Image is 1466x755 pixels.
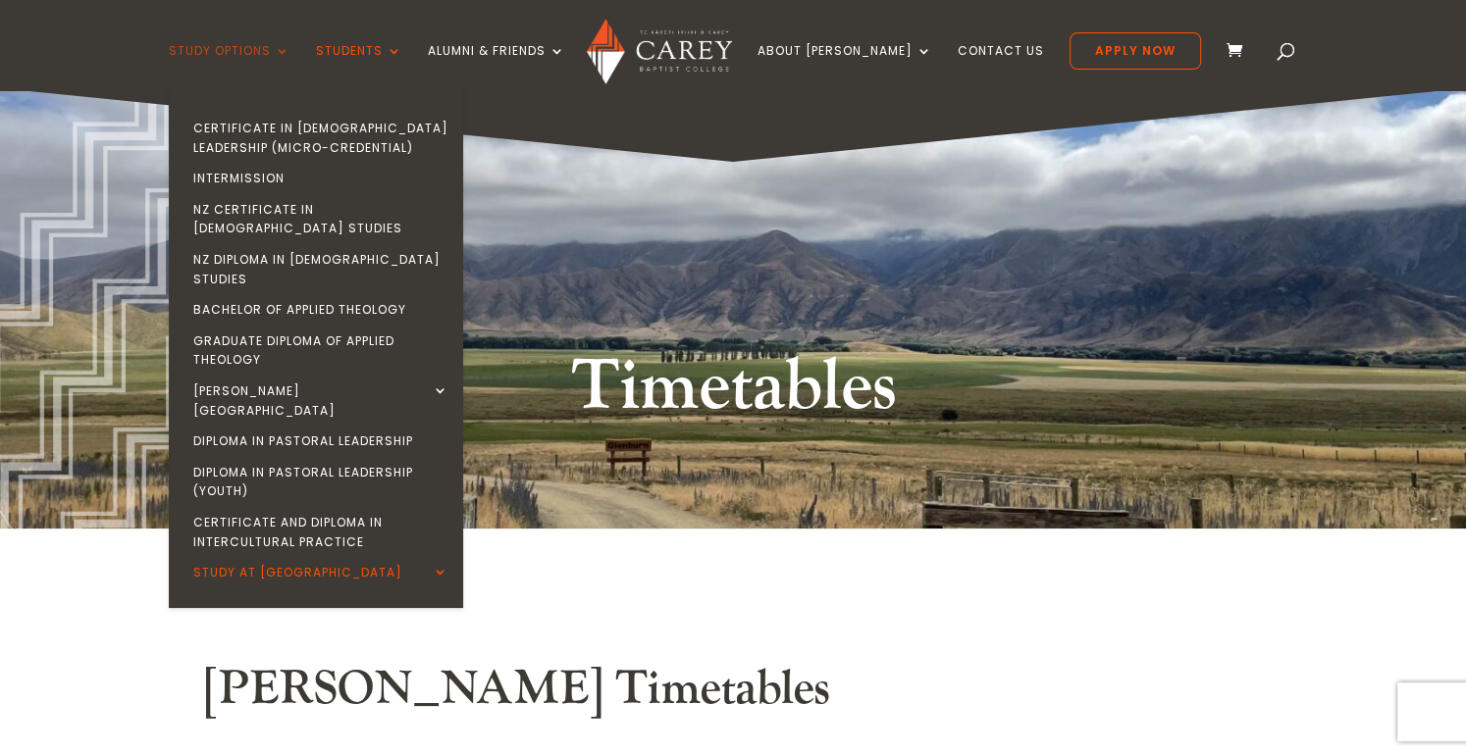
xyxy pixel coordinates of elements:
a: Alumni & Friends [428,44,565,90]
a: Certificate and Diploma in Intercultural Practice [174,507,468,557]
a: NZ Certificate in [DEMOGRAPHIC_DATA] Studies [174,194,468,244]
img: Carey Baptist College [587,19,731,84]
a: [PERSON_NAME][GEOGRAPHIC_DATA] [174,376,468,426]
a: Study Options [169,44,290,90]
a: Intermission [174,163,468,194]
a: Contact Us [958,44,1044,90]
h1: Timetables [365,341,1101,443]
a: NZ Diploma in [DEMOGRAPHIC_DATA] Studies [174,244,468,294]
a: About [PERSON_NAME] [758,44,932,90]
h2: [PERSON_NAME] Timetables [203,661,1263,728]
a: Study at [GEOGRAPHIC_DATA] [174,557,468,588]
a: Students [316,44,402,90]
a: Certificate in [DEMOGRAPHIC_DATA] Leadership (Micro-credential) [174,113,468,163]
a: Graduate Diploma of Applied Theology [174,326,468,376]
a: Diploma in Pastoral Leadership (Youth) [174,457,468,507]
a: Bachelor of Applied Theology [174,294,468,326]
a: Diploma in Pastoral Leadership [174,426,468,457]
a: Apply Now [1070,32,1201,70]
